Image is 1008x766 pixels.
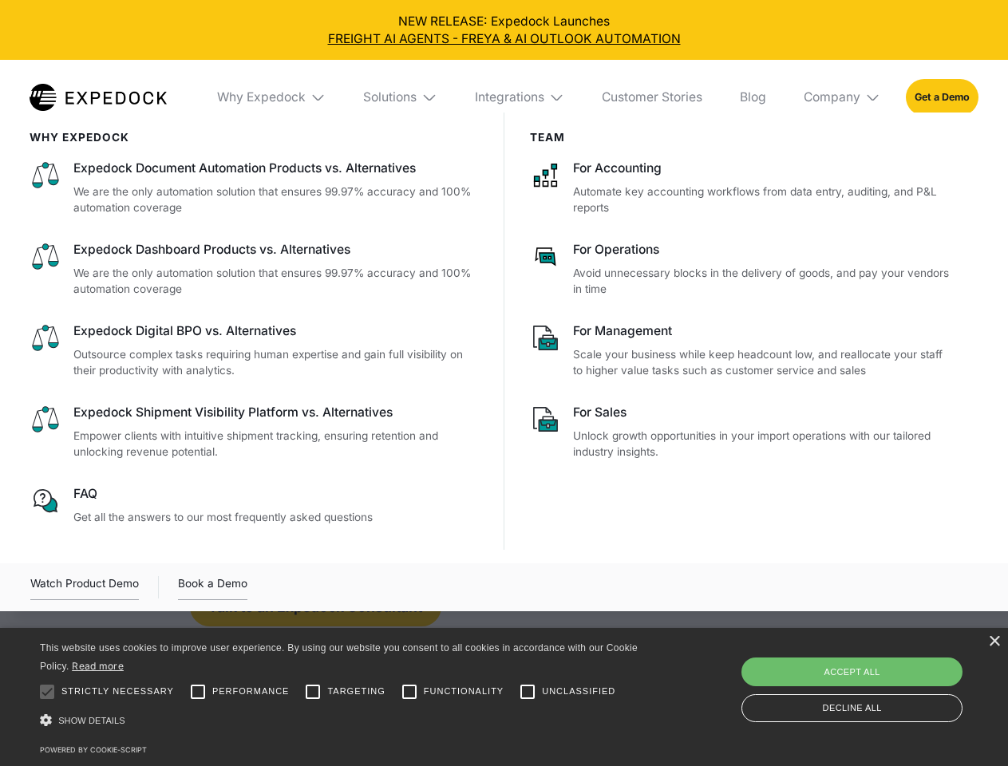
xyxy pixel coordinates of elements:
iframe: Chat Widget [742,594,1008,766]
span: This website uses cookies to improve user experience. By using our website you consent to all coo... [40,642,638,672]
div: FAQ [73,485,479,503]
a: FREIGHT AI AGENTS - FREYA & AI OUTLOOK AUTOMATION [13,30,996,48]
div: Expedock Shipment Visibility Platform vs. Alternatives [73,404,479,421]
a: Get a Demo [906,79,978,115]
div: Integrations [462,60,577,135]
p: We are the only automation solution that ensures 99.97% accuracy and 100% automation coverage [73,184,479,216]
span: Targeting [327,685,385,698]
div: Team [530,131,954,144]
div: NEW RELEASE: Expedock Launches [13,13,996,48]
a: Expedock Digital BPO vs. AlternativesOutsource complex tasks requiring human expertise and gain f... [30,322,479,379]
div: Expedock Dashboard Products vs. Alternatives [73,241,479,259]
span: Unclassified [542,685,615,698]
div: For Sales [573,404,953,421]
div: Why Expedock [204,60,338,135]
div: Watch Product Demo [30,574,139,600]
div: Expedock Document Automation Products vs. Alternatives [73,160,479,177]
div: Company [804,89,860,105]
div: Integrations [475,89,544,105]
a: For ManagementScale your business while keep headcount low, and reallocate your staff to higher v... [530,322,954,379]
span: Strictly necessary [61,685,174,698]
p: Unlock growth opportunities in your import operations with our tailored industry insights. [573,428,953,460]
a: Expedock Document Automation Products vs. AlternativesWe are the only automation solution that en... [30,160,479,216]
a: Book a Demo [178,574,247,600]
div: WHy Expedock [30,131,479,144]
p: Automate key accounting workflows from data entry, auditing, and P&L reports [573,184,953,216]
a: Expedock Dashboard Products vs. AlternativesWe are the only automation solution that ensures 99.9... [30,241,479,298]
a: Read more [72,660,124,672]
div: For Operations [573,241,953,259]
div: Company [791,60,893,135]
a: For SalesUnlock growth opportunities in your import operations with our tailored industry insights. [530,404,954,460]
p: Empower clients with intuitive shipment tracking, ensuring retention and unlocking revenue potent... [73,428,479,460]
a: Blog [727,60,778,135]
a: open lightbox [30,574,139,600]
p: Avoid unnecessary blocks in the delivery of goods, and pay your vendors in time [573,265,953,298]
div: Solutions [351,60,450,135]
div: Show details [40,710,643,732]
div: Expedock Digital BPO vs. Alternatives [73,322,479,340]
a: For AccountingAutomate key accounting workflows from data entry, auditing, and P&L reports [530,160,954,216]
a: Expedock Shipment Visibility Platform vs. AlternativesEmpower clients with intuitive shipment tra... [30,404,479,460]
a: Customer Stories [589,60,714,135]
div: For Management [573,322,953,340]
span: Show details [58,716,125,725]
p: Scale your business while keep headcount low, and reallocate your staff to higher value tasks suc... [573,346,953,379]
p: Get all the answers to our most frequently asked questions [73,509,479,526]
p: We are the only automation solution that ensures 99.97% accuracy and 100% automation coverage [73,265,479,298]
div: For Accounting [573,160,953,177]
span: Functionality [424,685,504,698]
p: Outsource complex tasks requiring human expertise and gain full visibility on their productivity ... [73,346,479,379]
a: For OperationsAvoid unnecessary blocks in the delivery of goods, and pay your vendors in time [530,241,954,298]
div: Why Expedock [217,89,306,105]
a: FAQGet all the answers to our most frequently asked questions [30,485,479,525]
a: Powered by cookie-script [40,745,147,754]
span: Performance [212,685,290,698]
div: Solutions [363,89,417,105]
